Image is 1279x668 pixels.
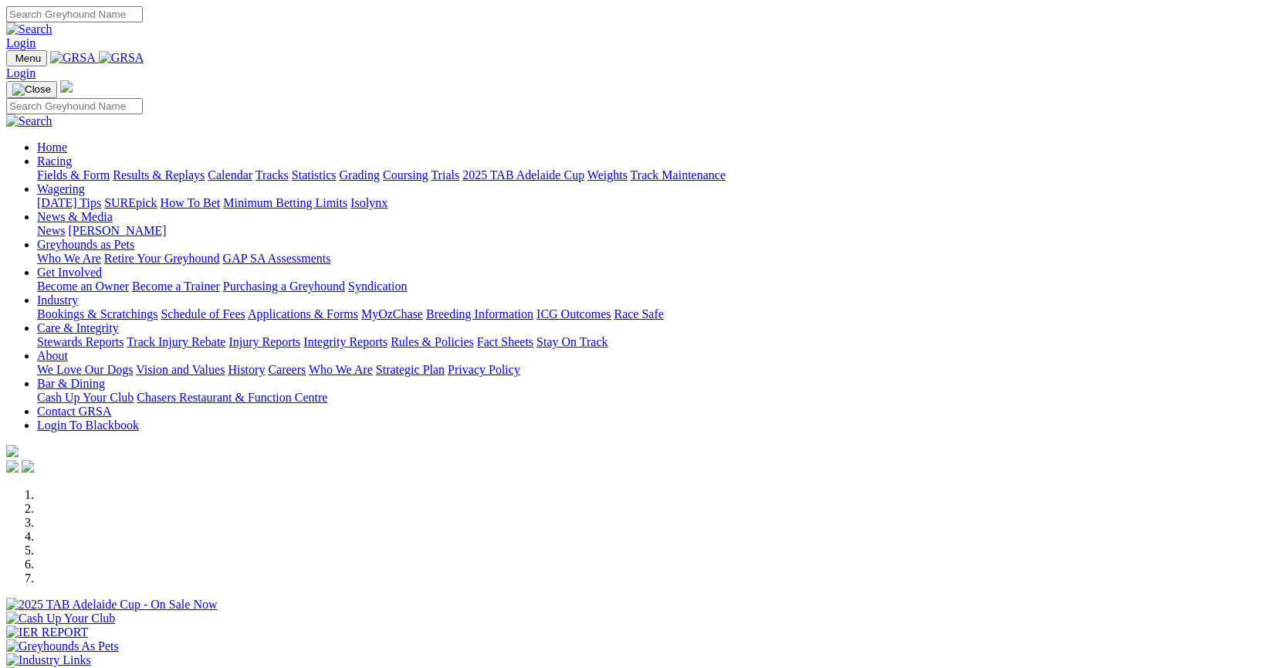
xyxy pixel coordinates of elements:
[361,307,423,320] a: MyOzChase
[104,252,220,265] a: Retire Your Greyhound
[37,363,133,376] a: We Love Our Dogs
[6,98,143,114] input: Search
[340,168,380,181] a: Grading
[37,293,78,307] a: Industry
[127,335,225,348] a: Track Injury Rebate
[6,598,218,612] img: 2025 TAB Adelaide Cup - On Sale Now
[37,307,157,320] a: Bookings & Scratchings
[431,168,459,181] a: Trials
[383,168,428,181] a: Coursing
[350,196,387,209] a: Isolynx
[37,224,65,237] a: News
[223,252,331,265] a: GAP SA Assessments
[536,335,607,348] a: Stay On Track
[292,168,337,181] a: Statistics
[161,307,245,320] a: Schedule of Fees
[136,363,225,376] a: Vision and Values
[37,377,105,390] a: Bar & Dining
[37,182,85,195] a: Wagering
[6,6,143,22] input: Search
[376,363,445,376] a: Strategic Plan
[6,460,19,473] img: facebook.svg
[104,196,157,209] a: SUREpick
[6,626,88,639] img: IER REPORT
[37,266,102,279] a: Get Involved
[6,22,52,36] img: Search
[223,196,347,209] a: Minimum Betting Limits
[426,307,533,320] a: Breeding Information
[68,224,166,237] a: [PERSON_NAME]
[37,168,1273,182] div: Racing
[37,196,1273,210] div: Wagering
[15,53,41,64] span: Menu
[37,224,1273,238] div: News & Media
[37,307,1273,321] div: Industry
[6,653,91,667] img: Industry Links
[137,391,327,404] a: Chasers Restaurant & Function Centre
[37,391,1273,405] div: Bar & Dining
[309,363,373,376] a: Who We Are
[37,419,139,432] a: Login To Blackbook
[37,238,134,251] a: Greyhounds as Pets
[6,639,119,653] img: Greyhounds As Pets
[6,445,19,457] img: logo-grsa-white.png
[462,168,584,181] a: 2025 TAB Adelaide Cup
[37,335,124,348] a: Stewards Reports
[37,141,67,154] a: Home
[37,280,1273,293] div: Get Involved
[303,335,387,348] a: Integrity Reports
[60,80,73,93] img: logo-grsa-white.png
[22,460,34,473] img: twitter.svg
[37,168,110,181] a: Fields & Form
[536,307,611,320] a: ICG Outcomes
[37,321,119,334] a: Care & Integrity
[50,51,96,65] img: GRSA
[113,168,205,181] a: Results & Replays
[161,196,221,209] a: How To Bet
[37,391,134,404] a: Cash Up Your Club
[208,168,252,181] a: Calendar
[6,50,47,66] button: Toggle navigation
[228,335,300,348] a: Injury Reports
[99,51,144,65] img: GRSA
[348,280,407,293] a: Syndication
[391,335,474,348] a: Rules & Policies
[6,66,36,80] a: Login
[37,363,1273,377] div: About
[223,280,345,293] a: Purchasing a Greyhound
[37,280,129,293] a: Become an Owner
[587,168,628,181] a: Weights
[448,363,520,376] a: Privacy Policy
[37,210,113,223] a: News & Media
[248,307,358,320] a: Applications & Forms
[614,307,663,320] a: Race Safe
[37,252,1273,266] div: Greyhounds as Pets
[228,363,265,376] a: History
[37,196,101,209] a: [DATE] Tips
[255,168,289,181] a: Tracks
[6,114,52,128] img: Search
[37,154,72,168] a: Racing
[132,280,220,293] a: Become a Trainer
[37,349,68,362] a: About
[6,81,57,98] button: Toggle navigation
[37,405,111,418] a: Contact GRSA
[6,612,115,626] img: Cash Up Your Club
[477,335,533,348] a: Fact Sheets
[37,335,1273,349] div: Care & Integrity
[12,83,51,96] img: Close
[6,36,36,49] a: Login
[268,363,306,376] a: Careers
[37,252,101,265] a: Who We Are
[631,168,726,181] a: Track Maintenance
